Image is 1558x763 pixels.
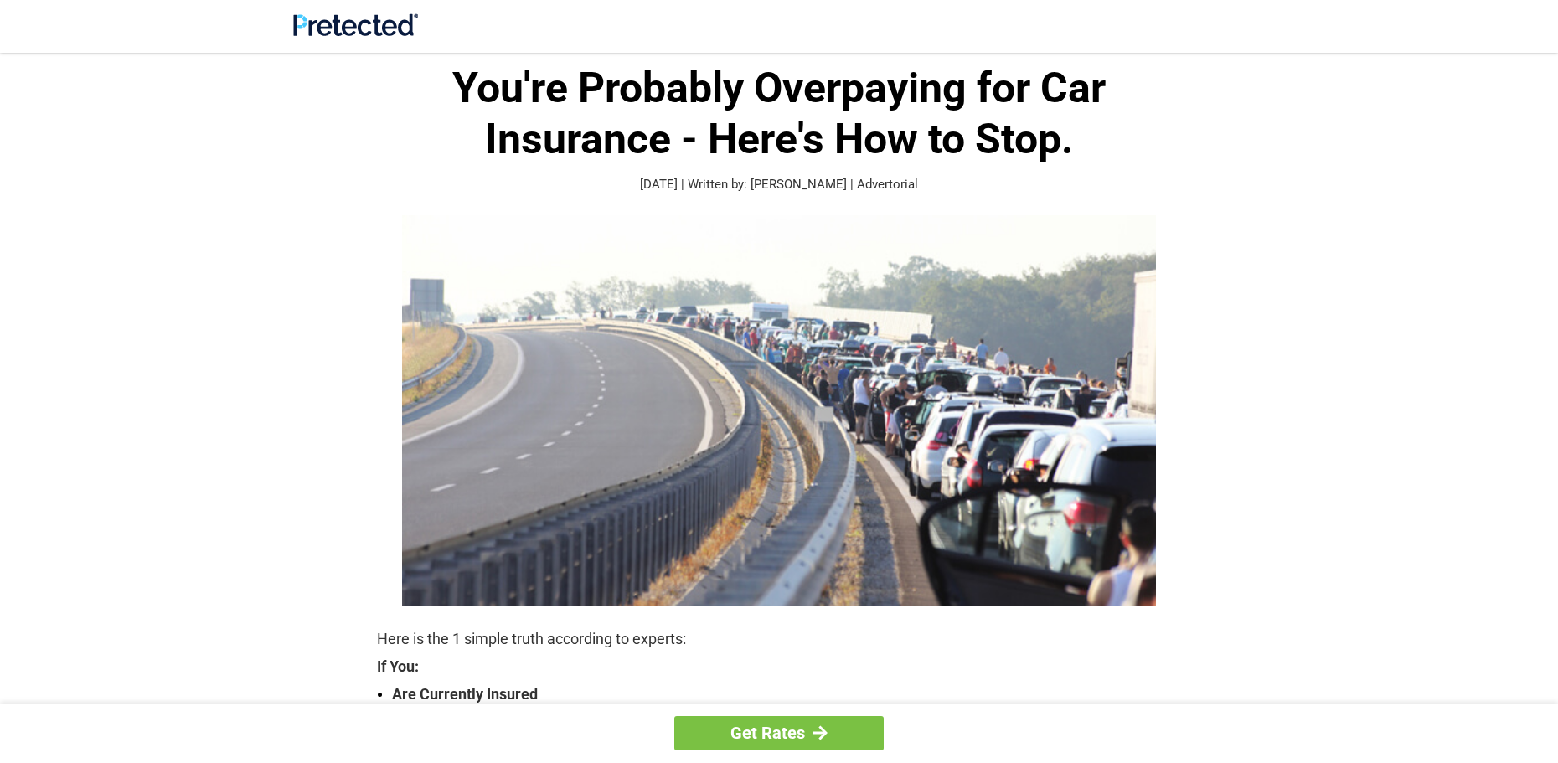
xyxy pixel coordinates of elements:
strong: If You: [377,659,1181,674]
a: Site Logo [293,23,418,39]
a: Get Rates [674,716,884,750]
p: Here is the 1 simple truth according to experts: [377,627,1181,651]
img: Site Logo [293,13,418,36]
h1: You're Probably Overpaying for Car Insurance - Here's How to Stop. [377,63,1181,165]
p: [DATE] | Written by: [PERSON_NAME] | Advertorial [377,175,1181,194]
strong: Are Currently Insured [392,683,1181,706]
